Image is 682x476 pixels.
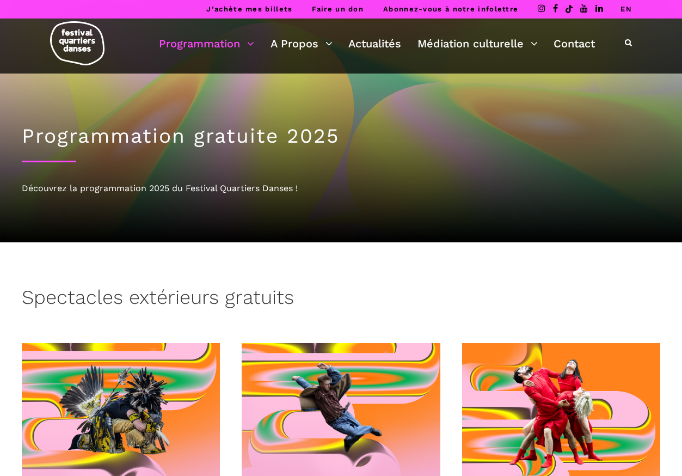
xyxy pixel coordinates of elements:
a: A Propos [271,34,333,53]
h3: Spectacles extérieurs gratuits [22,286,294,313]
a: J’achète mes billets [206,5,292,13]
h1: Programmation gratuite 2025 [22,124,660,148]
a: Médiation culturelle [417,34,538,53]
a: Actualités [348,34,401,53]
img: logo-fqd-med [50,21,105,65]
a: Programmation [159,34,254,53]
a: EN [620,5,632,13]
a: Faire un don [312,5,364,13]
a: Contact [554,34,595,53]
a: Abonnez-vous à notre infolettre [383,5,518,13]
div: Découvrez la programmation 2025 du Festival Quartiers Danses ! [22,181,660,196]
